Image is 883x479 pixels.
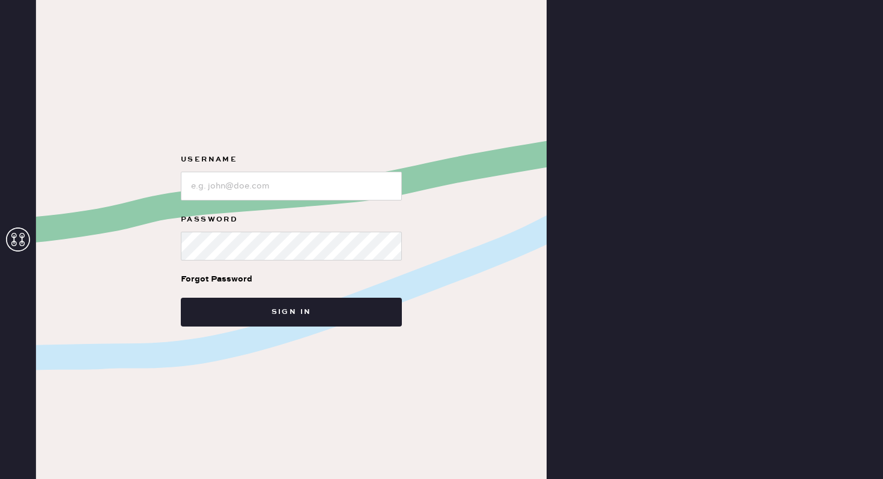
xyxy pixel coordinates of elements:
[181,152,402,167] label: Username
[181,273,252,286] div: Forgot Password
[181,212,402,227] label: Password
[181,298,402,327] button: Sign in
[181,172,402,200] input: e.g. john@doe.com
[181,261,252,298] a: Forgot Password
